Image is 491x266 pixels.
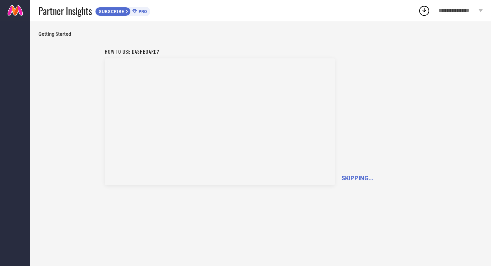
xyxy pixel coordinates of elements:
span: Getting Started [38,31,483,37]
h1: How to use dashboard? [105,48,335,55]
span: Partner Insights [38,4,92,18]
span: SUBSCRIBE [96,9,126,14]
a: SUBSCRIBEPRO [95,5,150,16]
iframe: Workspace Section [105,58,335,185]
div: Open download list [418,5,430,17]
span: PRO [137,9,147,14]
span: SKIPPING... [341,175,373,182]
